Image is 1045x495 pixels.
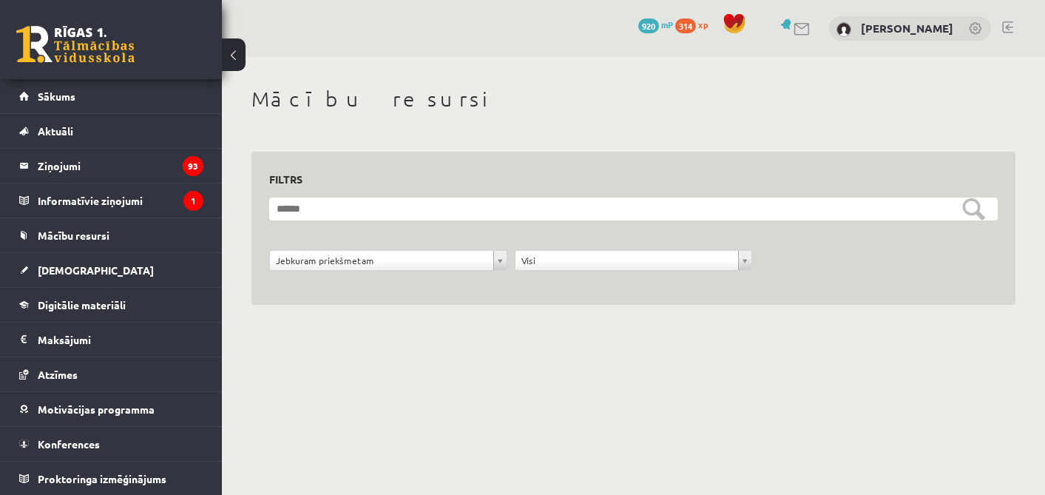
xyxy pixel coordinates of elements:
a: Atzīmes [19,357,203,391]
a: [PERSON_NAME] [861,21,953,36]
a: Mācību resursi [19,218,203,252]
span: 314 [675,18,696,33]
a: Aktuāli [19,114,203,148]
span: Atzīmes [38,368,78,381]
a: Maksājumi [19,323,203,357]
a: 920 mP [638,18,673,30]
span: [DEMOGRAPHIC_DATA] [38,263,154,277]
span: Konferences [38,437,100,451]
h3: Filtrs [269,169,980,189]
legend: Informatīvie ziņojumi [38,183,203,218]
a: Digitālie materiāli [19,288,203,322]
a: Motivācijas programma [19,392,203,426]
span: Aktuāli [38,124,73,138]
a: Ziņojumi93 [19,149,203,183]
span: Sākums [38,90,75,103]
a: 314 xp [675,18,715,30]
i: 93 [183,156,203,176]
legend: Maksājumi [38,323,203,357]
span: Mācību resursi [38,229,109,242]
a: Jebkuram priekšmetam [270,251,507,270]
a: Konferences [19,427,203,461]
span: 920 [638,18,659,33]
span: mP [661,18,673,30]
i: 1 [183,191,203,211]
h1: Mācību resursi [251,87,1015,112]
legend: Ziņojumi [38,149,203,183]
span: Proktoringa izmēģinājums [38,472,166,485]
span: Jebkuram priekšmetam [276,251,487,270]
img: Daniela Vasiļjeva [836,22,851,37]
a: Rīgas 1. Tālmācības vidusskola [16,26,135,63]
a: Informatīvie ziņojumi1 [19,183,203,218]
span: Visi [521,251,733,270]
span: Digitālie materiāli [38,298,126,312]
a: [DEMOGRAPHIC_DATA] [19,253,203,287]
a: Sākums [19,79,203,113]
span: Motivācijas programma [38,403,155,416]
span: xp [698,18,708,30]
a: Visi [515,251,752,270]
